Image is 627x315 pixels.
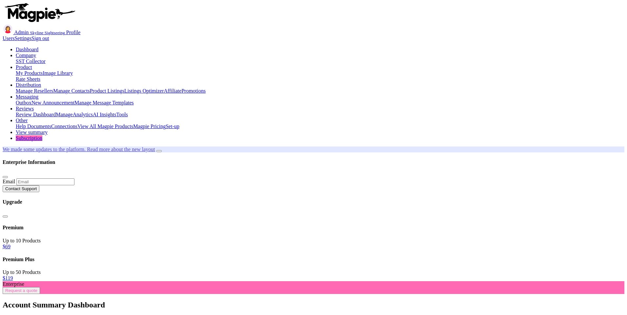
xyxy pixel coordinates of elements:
img: avatar_key_member-9c1dde93af8b07d7383eb8b5fb890c87.png [3,24,13,34]
a: Product [16,64,32,70]
a: Outbox [16,100,31,105]
a: Listings Optimizer [124,88,164,94]
h4: Enterprise Information [3,159,624,165]
a: Other [16,118,28,123]
a: View summary [16,129,48,135]
a: Affiliate [164,88,182,94]
a: Help Documents [16,124,51,129]
a: Connections [51,124,77,129]
button: Request a quote [3,287,40,294]
h2: Account Summary Dashboard [3,301,624,309]
a: My Products [16,70,43,76]
button: Close [3,215,8,217]
img: logo-ab69f6fb50320c5b225c76a69d11143b.png [3,3,76,22]
a: Distribution [16,82,41,88]
a: $119 [3,275,13,281]
a: Promotions [181,88,206,94]
a: Settings [14,35,31,41]
span: Admin [14,30,29,35]
a: $69 [3,244,10,249]
a: Manage Contacts [53,88,90,94]
a: Review Dashboard [16,112,56,117]
button: Close announcement [156,150,162,152]
a: Messaging [16,94,38,100]
a: Magpie Pricing [133,124,166,129]
button: Contact Support [3,185,39,192]
a: Manage Message Templates [74,100,134,105]
a: New Announcement [31,100,74,105]
button: Close [3,176,8,178]
small: Skyline Sightseeing [30,30,65,35]
a: Company [16,53,36,58]
a: Profile [66,30,81,35]
h4: Premium Plus [3,257,624,262]
span: Request a quote [5,288,37,293]
a: Manage Resellers [16,88,53,94]
a: Dashboard [16,47,38,52]
a: Reviews [16,106,34,111]
a: Analytics [73,112,93,117]
a: Rate Sheets [16,76,40,82]
a: Manage [56,112,73,117]
a: We made some updates to the platform. Read more about the new layout [3,146,155,152]
a: Tools [116,112,128,117]
a: Admin Skyline Sightseeing [3,30,66,35]
a: Subscription [16,135,42,141]
a: AI Insights [93,112,116,117]
a: Users [3,35,14,41]
div: Up to 10 Products [3,238,624,244]
div: Enterprise [3,281,624,287]
a: Product Listings [90,88,124,94]
a: View All Magpie Products [77,124,133,129]
a: Sign out [31,35,49,41]
a: Set-up [166,124,179,129]
h4: Premium [3,225,624,231]
div: Up to 50 Products [3,269,624,275]
input: Email [16,178,74,185]
a: Image Library [43,70,73,76]
a: SST Collector [16,58,46,64]
h4: Upgrade [3,199,624,205]
label: Email [3,179,15,184]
